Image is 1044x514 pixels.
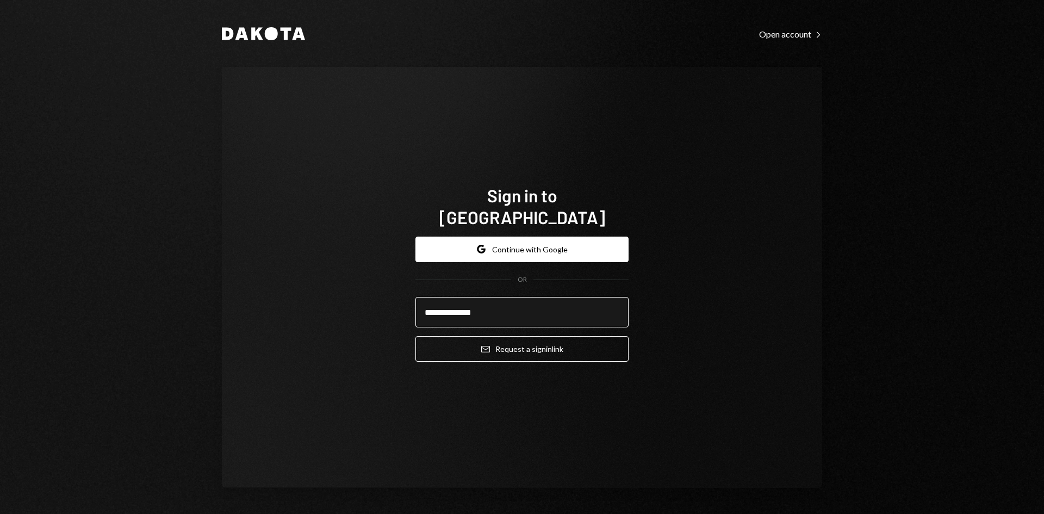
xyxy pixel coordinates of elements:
[759,28,822,40] a: Open account
[518,275,527,284] div: OR
[415,237,629,262] button: Continue with Google
[759,29,822,40] div: Open account
[415,184,629,228] h1: Sign in to [GEOGRAPHIC_DATA]
[415,336,629,362] button: Request a signinlink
